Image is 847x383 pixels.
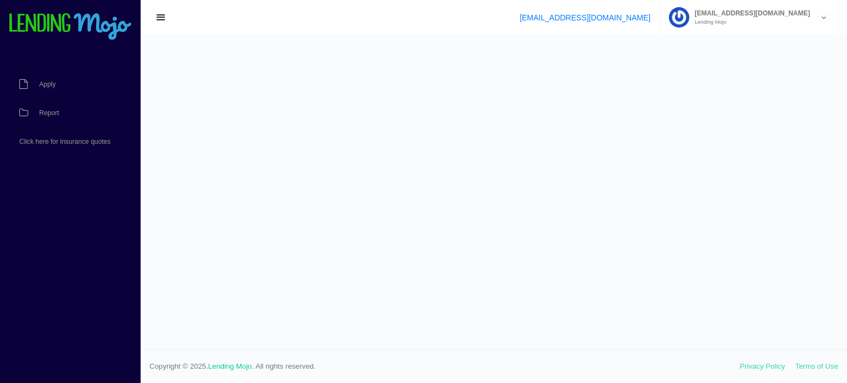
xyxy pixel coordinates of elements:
span: [EMAIL_ADDRESS][DOMAIN_NAME] [689,10,810,17]
img: logo-small.png [8,13,132,41]
span: Report [39,110,59,116]
a: [EMAIL_ADDRESS][DOMAIN_NAME] [519,13,650,22]
a: Privacy Policy [740,362,785,370]
a: Lending Mojo [208,362,252,370]
img: Profile image [669,7,689,28]
a: Terms of Use [795,362,838,370]
span: Copyright © 2025. . All rights reserved. [149,361,740,372]
span: Apply [39,81,56,88]
span: Click here for insurance quotes [19,138,110,145]
small: Lending Mojo [689,19,810,25]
